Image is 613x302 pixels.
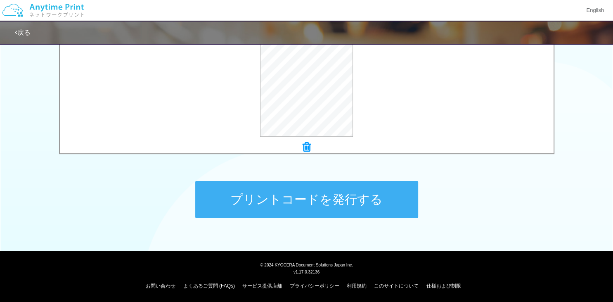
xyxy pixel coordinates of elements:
[374,283,419,289] a: このサイトについて
[146,283,175,289] a: お問い合わせ
[242,283,282,289] a: サービス提供店舗
[15,29,31,36] a: 戻る
[426,283,461,289] a: 仕様および制限
[260,262,353,267] span: © 2024 KYOCERA Document Solutions Japan Inc.
[290,283,339,289] a: プライバシーポリシー
[293,269,320,274] span: v1.17.0.32136
[195,181,418,218] button: プリントコードを発行する
[183,283,235,289] a: よくあるご質問 (FAQs)
[347,283,367,289] a: 利用規約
